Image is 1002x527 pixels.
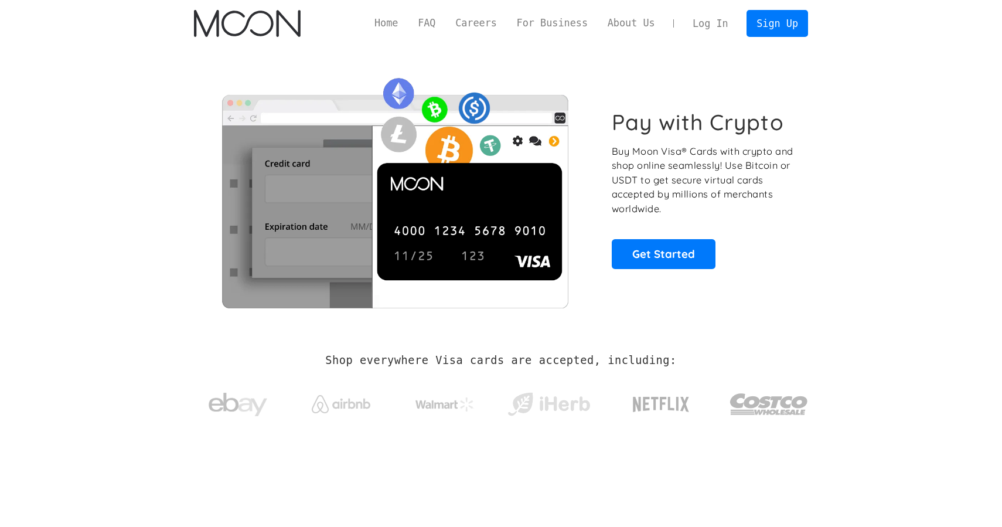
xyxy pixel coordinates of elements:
a: Netflix [609,378,714,425]
a: FAQ [408,16,445,30]
a: Airbnb [298,383,385,419]
h1: Pay with Crypto [612,109,784,135]
a: Careers [445,16,506,30]
img: Moon Logo [194,10,300,37]
img: Netflix [632,390,690,419]
a: For Business [507,16,598,30]
p: Buy Moon Visa® Cards with crypto and shop online seamlessly! Use Bitcoin or USDT to get secure vi... [612,144,795,216]
a: home [194,10,300,37]
a: About Us [598,16,665,30]
img: Moon Cards let you spend your crypto anywhere Visa is accepted. [194,70,595,308]
a: Get Started [612,239,715,268]
a: Walmart [401,386,489,417]
a: Sign Up [747,10,807,36]
img: ebay [209,386,267,423]
img: Costco [730,382,808,426]
a: Log In [683,11,738,36]
img: Walmart [415,397,474,412]
h2: Shop everywhere Visa cards are accepted, including: [325,354,676,367]
img: iHerb [505,389,592,420]
a: Costco [730,370,808,432]
a: Home [364,16,408,30]
a: iHerb [505,378,592,426]
a: ebay [194,375,281,429]
img: Airbnb [312,395,370,413]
